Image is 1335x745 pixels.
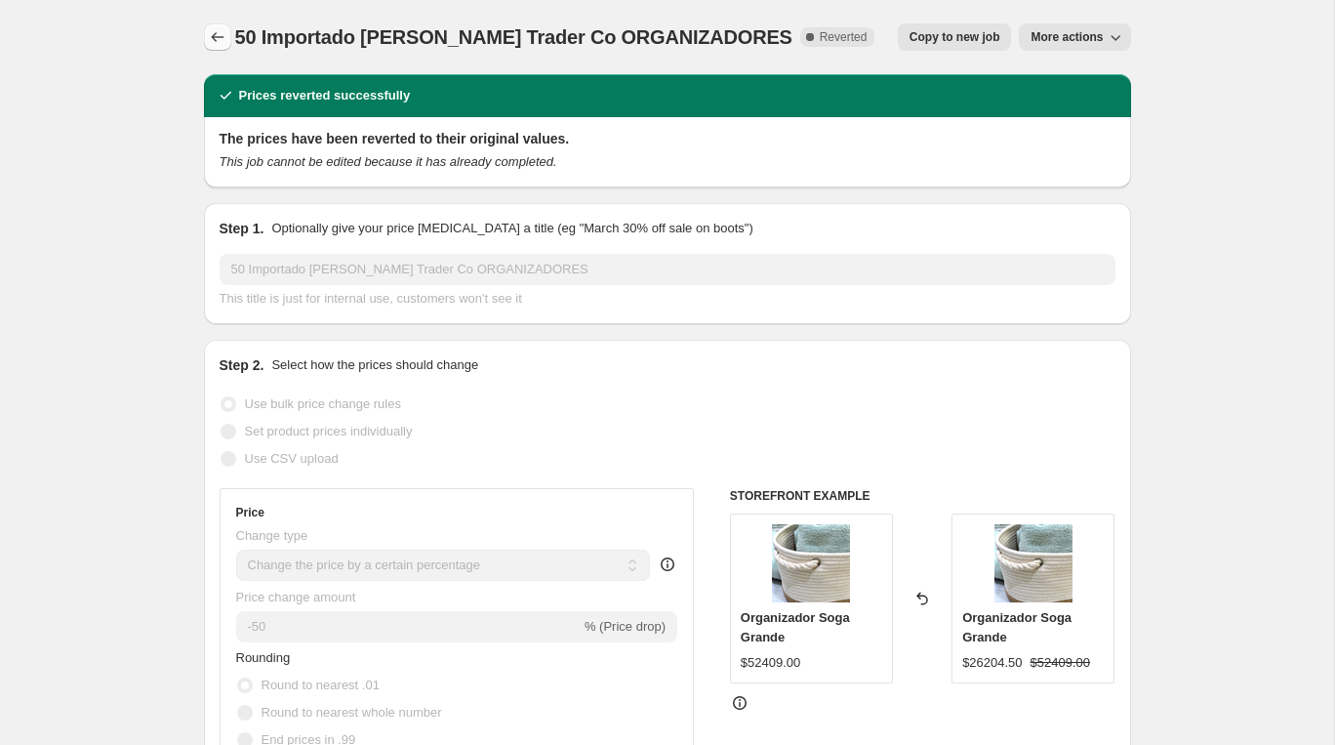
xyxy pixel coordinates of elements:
i: This job cannot be edited because it has already completed. [220,154,557,169]
span: Set product prices individually [245,424,413,438]
input: 30% off holiday sale [220,254,1115,285]
strike: $52409.00 [1031,653,1090,673]
span: Copy to new job [910,29,1000,45]
button: Price change jobs [204,23,231,51]
button: Copy to new job [898,23,1012,51]
p: Optionally give your price [MEDICAL_DATA] a title (eg "March 30% off sale on boots") [271,219,752,238]
span: % (Price drop) [585,619,666,634]
span: Use bulk price change rules [245,396,401,411]
span: Organizador Soga Grande [741,610,850,644]
img: 8261-25ok_80x.jpg [994,524,1072,602]
span: More actions [1031,29,1103,45]
span: Organizador Soga Grande [962,610,1072,644]
div: $52409.00 [741,653,800,673]
span: This title is just for internal use, customers won't see it [220,291,522,306]
span: 50 Importado [PERSON_NAME] Trader Co ORGANIZADORES [235,26,792,48]
h2: Step 2. [220,355,264,375]
p: Select how the prices should change [271,355,478,375]
h2: The prices have been reverted to their original values. [220,129,1115,148]
img: 8261-25ok_80x.jpg [772,524,850,602]
span: Rounding [236,650,291,665]
div: help [658,555,677,574]
span: Reverted [820,29,868,45]
button: More actions [1019,23,1130,51]
div: $26204.50 [962,653,1022,673]
span: Round to nearest whole number [262,705,442,720]
h6: STOREFRONT EXAMPLE [730,488,1115,504]
span: Change type [236,528,308,543]
h3: Price [236,505,264,520]
h2: Prices reverted successfully [239,86,411,105]
span: Price change amount [236,590,356,604]
span: Round to nearest .01 [262,678,380,692]
span: Use CSV upload [245,451,339,466]
input: -15 [236,611,581,642]
h2: Step 1. [220,219,264,238]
